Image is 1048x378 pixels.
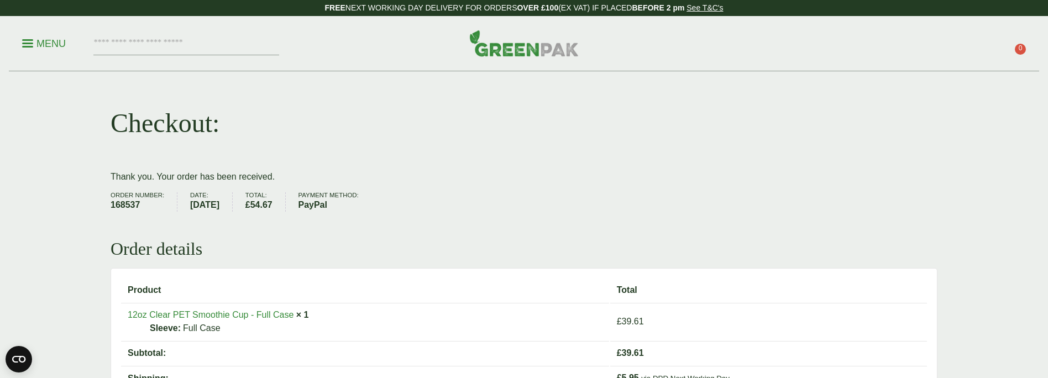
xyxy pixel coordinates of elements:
[150,322,602,335] p: Full Case
[190,198,219,212] strong: [DATE]
[128,310,294,319] a: 12oz Clear PET Smoothie Cup - Full Case
[190,192,233,212] li: Date:
[687,3,723,12] a: See T&C's
[298,192,371,212] li: Payment method:
[111,192,177,212] li: Order number:
[617,348,622,358] span: £
[469,30,579,56] img: GreenPak Supplies
[245,200,273,209] bdi: 54.67
[121,341,609,365] th: Subtotal:
[111,170,937,183] p: Thank you. Your order has been received.
[121,279,609,302] th: Product
[245,200,250,209] span: £
[324,3,345,12] strong: FREE
[517,3,558,12] strong: OVER £100
[22,37,66,50] p: Menu
[617,317,622,326] span: £
[298,198,358,212] strong: PayPal
[296,310,309,319] strong: × 1
[610,279,927,302] th: Total
[111,198,164,212] strong: 168537
[1015,44,1026,55] span: 0
[111,107,219,139] h1: Checkout:
[22,37,66,48] a: Menu
[6,346,32,372] button: Open CMP widget
[245,192,286,212] li: Total:
[617,317,644,326] bdi: 39.61
[150,322,181,335] strong: Sleeve:
[632,3,684,12] strong: BEFORE 2 pm
[617,348,644,358] span: 39.61
[111,238,937,259] h2: Order details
